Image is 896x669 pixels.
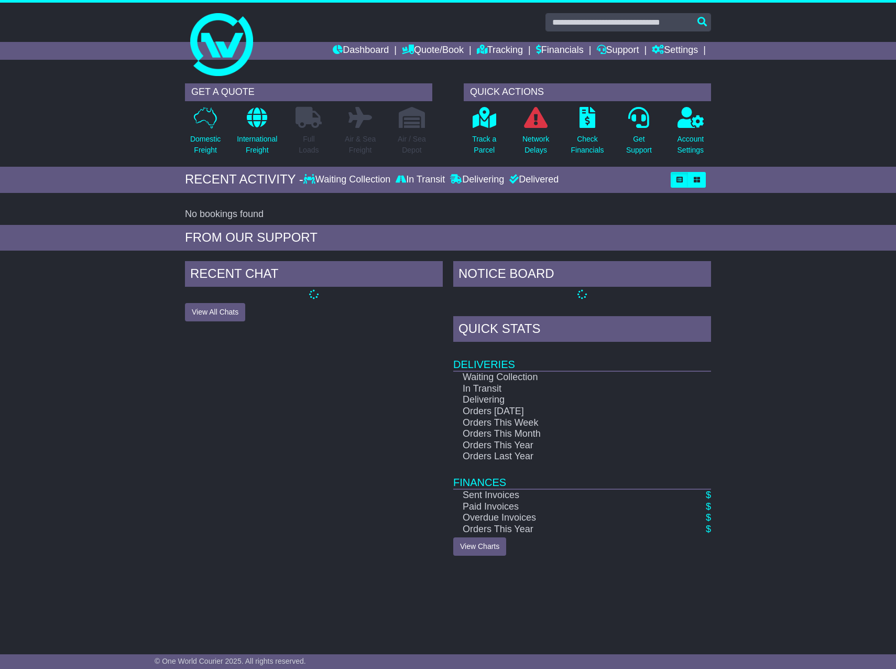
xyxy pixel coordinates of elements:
[453,512,674,524] td: Overdue Invoices
[453,489,674,501] td: Sent Invoices
[402,42,464,60] a: Quote/Book
[236,106,278,161] a: InternationalFreight
[447,174,507,186] div: Delivering
[393,174,447,186] div: In Transit
[453,537,506,556] a: View Charts
[303,174,393,186] div: Waiting Collection
[706,501,711,512] a: $
[522,134,549,156] p: Network Delays
[453,428,674,440] td: Orders This Month
[453,383,674,395] td: In Transit
[652,42,698,60] a: Settings
[453,316,711,344] div: Quick Stats
[706,524,711,534] a: $
[464,83,711,101] div: QUICK ACTIONS
[453,524,674,535] td: Orders This Year
[626,106,652,161] a: GetSupport
[453,394,674,406] td: Delivering
[571,106,605,161] a: CheckFinancials
[345,134,376,156] p: Air & Sea Freight
[453,462,711,489] td: Finances
[185,83,432,101] div: GET A QUOTE
[472,134,496,156] p: Track a Parcel
[507,174,559,186] div: Delivered
[453,451,674,462] td: Orders Last Year
[398,134,426,156] p: Air / Sea Depot
[453,417,674,429] td: Orders This Week
[190,106,221,161] a: DomesticFreight
[453,261,711,289] div: NOTICE BOARD
[472,106,497,161] a: Track aParcel
[453,501,674,513] td: Paid Invoices
[185,172,303,187] div: RECENT ACTIVITY -
[185,261,443,289] div: RECENT CHAT
[333,42,389,60] a: Dashboard
[453,406,674,417] td: Orders [DATE]
[706,490,711,500] a: $
[190,134,221,156] p: Domestic Freight
[678,134,704,156] p: Account Settings
[536,42,584,60] a: Financials
[185,209,711,220] div: No bookings found
[706,512,711,523] a: $
[477,42,523,60] a: Tracking
[677,106,705,161] a: AccountSettings
[237,134,277,156] p: International Freight
[453,344,711,371] td: Deliveries
[185,303,245,321] button: View All Chats
[296,134,322,156] p: Full Loads
[453,440,674,451] td: Orders This Year
[185,230,711,245] div: FROM OUR SUPPORT
[597,42,639,60] a: Support
[155,657,306,665] span: © One World Courier 2025. All rights reserved.
[571,134,604,156] p: Check Financials
[522,106,550,161] a: NetworkDelays
[626,134,652,156] p: Get Support
[453,371,674,383] td: Waiting Collection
